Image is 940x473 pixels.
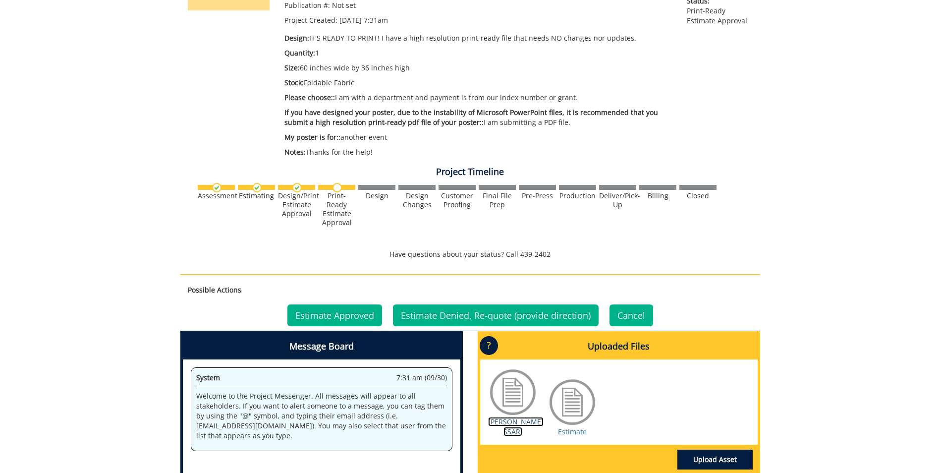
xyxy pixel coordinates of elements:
[284,63,672,73] p: 60 inches wide by 36 inches high
[339,15,388,25] span: [DATE] 7:31am
[284,33,309,43] span: Design:
[284,33,672,43] p: IT'S READY TO PRINT! I have a high resolution print-ready file that needs NO changes nor updates.
[519,191,556,200] div: Pre-Press
[284,132,340,142] span: My poster is for::
[188,285,241,295] strong: Possible Actions
[284,63,300,72] span: Size:
[558,427,587,436] a: Estimate
[318,191,355,227] div: Print-Ready Estimate Approval
[196,391,447,441] p: Welcome to the Project Messenger. All messages will appear to all stakeholders. If you want to al...
[488,417,544,436] a: [PERSON_NAME] SSARI
[479,191,516,209] div: Final File Prep
[292,183,302,192] img: checkmark
[393,304,599,326] a: Estimate Denied, Re-quote (provide direction)
[284,132,672,142] p: another event
[287,304,382,326] a: Estimate Approved
[480,336,498,355] p: ?
[679,191,717,200] div: Closed
[180,167,760,177] h4: Project Timeline
[639,191,676,200] div: Billing
[284,108,672,127] p: I am submitting a PDF file.
[677,450,753,470] a: Upload Asset
[284,108,658,127] span: If you have designed your poster, due to the instability of Microsoft PowerPoint files, it is rec...
[284,0,330,10] span: Publication #:
[180,249,760,259] p: Have questions about your status? Call 439-2402
[609,304,653,326] a: Cancel
[439,191,476,209] div: Customer Proofing
[284,48,315,58] span: Quantity:
[284,15,337,25] span: Project Created:
[599,191,636,209] div: Deliver/Pick-Up
[238,191,275,200] div: Estimating
[252,183,262,192] img: checkmark
[212,183,221,192] img: checkmark
[196,373,220,382] span: System
[358,191,395,200] div: Design
[183,334,460,359] h4: Message Board
[332,0,356,10] span: Not set
[398,191,436,209] div: Design Changes
[198,191,235,200] div: Assessment
[284,147,306,157] span: Notes:
[284,93,335,102] span: Please choose::
[284,78,304,87] span: Stock:
[284,48,672,58] p: 1
[332,183,342,192] img: no
[278,191,315,218] div: Design/Print Estimate Approval
[284,147,672,157] p: Thanks for the help!
[396,373,447,383] span: 7:31 am (09/30)
[284,93,672,103] p: I am with a department and payment is from our index number or grant.
[284,78,672,88] p: Foldable Fabric
[480,334,758,359] h4: Uploaded Files
[559,191,596,200] div: Production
